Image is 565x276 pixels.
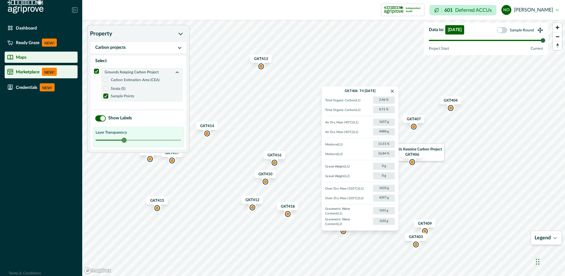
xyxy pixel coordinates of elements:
[373,172,395,179] p: 0 g
[200,123,214,129] p: GKT414
[373,163,395,170] p: 0 g
[250,55,272,68] div: Map marker
[401,150,423,164] div: Map marker
[277,202,298,216] div: Map marker
[373,150,395,157] p: 16.84 %
[16,25,37,30] p: Dashboard
[536,252,540,271] div: Drag
[325,196,364,201] p: Oven Dry Mass (105°C) ( L2 )
[111,85,125,92] p: Strata (S)
[40,83,55,91] p: NEW!
[111,93,134,99] p: Sample Points
[405,233,427,246] div: Map marker
[111,77,159,83] p: Carbon Estimation Area (CEA)
[90,30,112,38] p: Property
[325,108,361,113] p: Total Organic Carbon ( L2 )
[403,115,424,129] div: Map marker
[267,152,281,158] p: GKT416
[16,55,26,60] p: Maps
[409,234,423,240] p: GKT403
[333,219,354,233] div: Map marker
[373,118,395,126] p: 1657 g
[84,267,111,274] a: Mapbox logo
[429,27,464,33] p: Data to :
[146,196,168,210] div: Map marker
[325,164,350,169] p: Gravel Weight ( L1 )
[255,170,276,184] div: Map marker
[196,122,218,136] div: Map marker
[553,23,562,32] button: Zoom in
[373,106,395,113] p: 0.71 %
[373,140,395,148] p: 11.51 %
[139,147,161,161] div: Map marker
[9,271,41,275] a: Terms & Conditions
[161,149,183,163] div: Map marker
[245,197,259,203] p: GKT412
[258,171,272,177] p: GKT410
[445,25,464,34] span: [DATE]
[325,207,368,216] p: Gravimetric Water Content ( L1 )
[388,146,442,152] p: Grounds Keeping Carbon Project
[501,2,559,17] button: niels olsen[PERSON_NAME]
[325,98,361,103] p: Total Organic Carbon ( L1 )
[5,22,78,34] a: Dashboard
[42,39,57,47] p: NEW!
[553,41,562,50] button: Reset bearing to north
[16,40,39,45] p: Ready Graze
[5,52,78,63] a: Maps
[42,68,57,76] p: NEW!
[429,46,449,51] p: Project Start
[510,27,534,33] p: Sample Round
[105,69,173,75] p: Grounds Keeping Carbon Project
[325,142,343,147] p: Moisture ( L1 )
[405,152,419,157] p: GKT406
[242,196,263,209] div: Map marker
[325,217,368,227] p: Gravimetric Water Content ( L2 )
[531,46,543,51] p: Current
[444,8,453,13] p: 601
[325,152,343,157] p: Moisture ( L2 )
[96,130,181,135] p: Layer Transparency
[90,55,186,67] div: Select
[373,185,395,192] p: 1633 g
[254,56,268,62] p: GKT413
[281,204,295,209] p: GKT418
[5,36,78,49] a: Ready GrazeNEW!
[553,32,562,41] button: Zoom out
[384,5,403,15] img: certification logo
[82,20,565,276] canvas: Map
[108,115,132,121] label: Show Labels
[440,96,461,110] div: Map marker
[16,69,39,74] p: Marketplace
[150,198,164,203] p: GKT415
[5,65,78,78] a: MarketplaceNEW!
[414,219,436,233] div: Map marker
[5,81,78,94] a: CredentialsNEW!
[373,194,395,201] p: 4397 g
[325,89,395,94] p: GKT406 - T4 [DATE]
[418,221,432,226] p: GKT409
[165,150,179,156] p: GKT417
[385,143,445,161] div: Map marker
[373,96,395,103] p: 2.46 %
[373,207,395,214] p: 0.01 g
[264,151,285,165] div: Map marker
[535,235,551,241] p: Legend
[90,41,187,54] button: Carbon projects
[444,98,458,103] p: GKT404
[325,120,358,125] p: Air Dry Mass (40°C) ( L1 )
[407,116,421,122] p: GKT407
[325,186,364,191] p: Oven Dry Mass (105°C) ( L1 )
[406,7,422,13] p: Independent Audit
[534,246,565,276] iframe: Chat Widget
[373,128,395,135] p: 4480 g
[325,130,358,135] p: Air Dry Mass (40°C) ( L2 )
[373,218,395,225] p: 0.02 g
[455,8,492,12] p: Deferred ACCUs
[16,85,37,90] p: Credentials
[101,77,183,102] div: Grounds Keeping Carbon Project
[388,87,396,95] button: Close
[325,174,350,179] p: Gravel Weight ( L2 )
